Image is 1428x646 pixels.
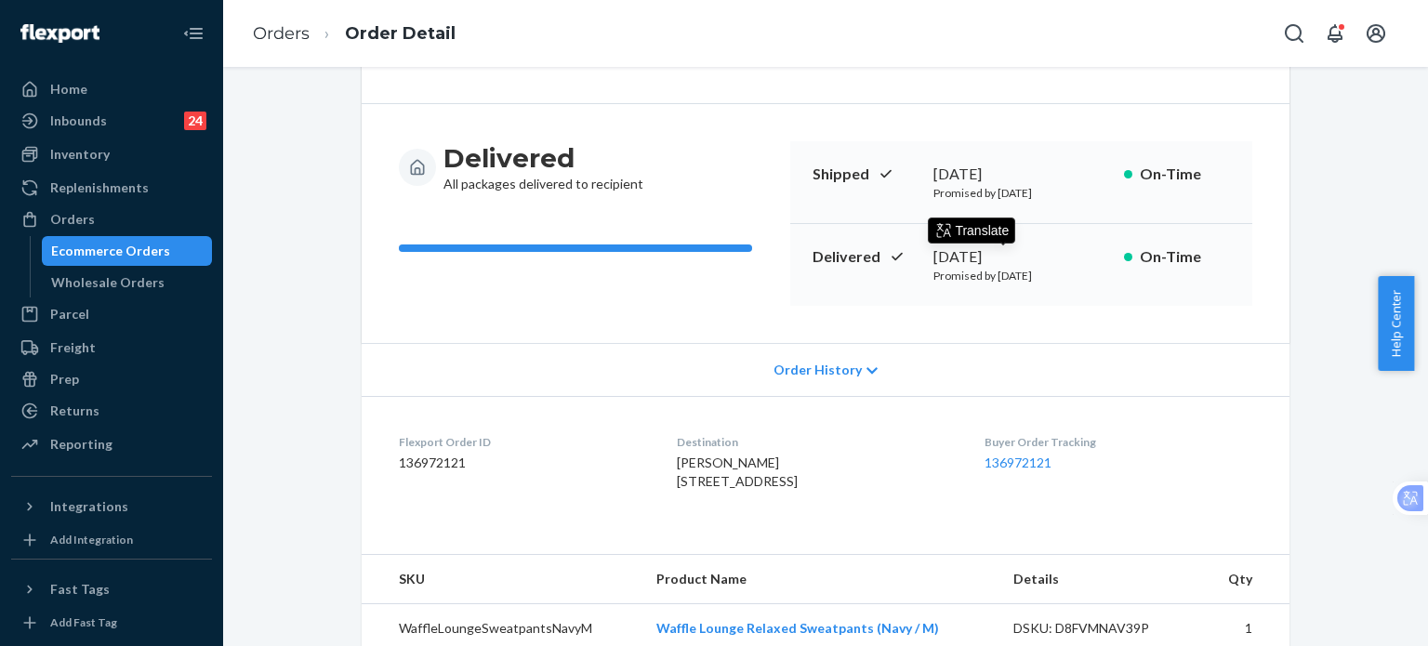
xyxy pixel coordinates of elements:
[362,555,641,604] th: SKU
[1357,15,1395,52] button: Open account menu
[50,435,112,454] div: Reporting
[933,268,1109,283] p: Promised by [DATE]
[443,141,643,193] div: All packages delivered to recipient
[677,455,798,489] span: [PERSON_NAME] [STREET_ADDRESS]
[50,370,79,389] div: Prep
[50,614,117,630] div: Add Fast Tag
[11,74,212,104] a: Home
[50,210,95,229] div: Orders
[50,112,107,130] div: Inbounds
[933,164,1109,185] div: [DATE]
[50,305,89,323] div: Parcel
[1378,276,1414,371] button: Help Center
[985,455,1051,470] a: 136972121
[813,164,919,185] p: Shipped
[50,402,99,420] div: Returns
[42,236,213,266] a: Ecommerce Orders
[345,23,456,44] a: Order Detail
[1013,619,1188,638] div: DSKU: D8FVMNAV39P
[1316,15,1354,52] button: Open notifications
[50,338,96,357] div: Freight
[656,620,939,636] a: Waffle Lounge Relaxed Sweatpants (Navy / M)
[11,574,212,604] button: Fast Tags
[11,299,212,329] a: Parcel
[399,434,647,450] dt: Flexport Order ID
[51,273,165,292] div: Wholesale Orders
[42,268,213,297] a: Wholesale Orders
[51,242,170,260] div: Ecommerce Orders
[11,204,212,234] a: Orders
[677,434,954,450] dt: Destination
[11,429,212,459] a: Reporting
[50,145,110,164] div: Inventory
[1140,164,1230,185] p: On-Time
[20,24,99,43] img: Flexport logo
[175,15,212,52] button: Close Navigation
[443,141,643,175] h3: Delivered
[50,497,128,516] div: Integrations
[11,364,212,394] a: Prep
[1140,246,1230,268] p: On-Time
[998,555,1203,604] th: Details
[50,80,87,99] div: Home
[50,178,149,197] div: Replenishments
[253,23,310,44] a: Orders
[641,555,998,604] th: Product Name
[11,492,212,521] button: Integrations
[1202,555,1289,604] th: Qty
[11,333,212,363] a: Freight
[985,434,1252,450] dt: Buyer Order Tracking
[773,361,862,379] span: Order History
[11,173,212,203] a: Replenishments
[933,185,1109,201] p: Promised by [DATE]
[11,106,212,136] a: Inbounds24
[184,112,206,130] div: 24
[238,7,470,61] ol: breadcrumbs
[1276,15,1313,52] button: Open Search Box
[50,532,133,547] div: Add Integration
[11,396,212,426] a: Returns
[399,454,647,472] dd: 136972121
[813,246,919,268] p: Delivered
[11,612,212,634] a: Add Fast Tag
[11,139,212,169] a: Inventory
[933,246,1109,268] div: [DATE]
[50,580,110,599] div: Fast Tags
[11,529,212,551] a: Add Integration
